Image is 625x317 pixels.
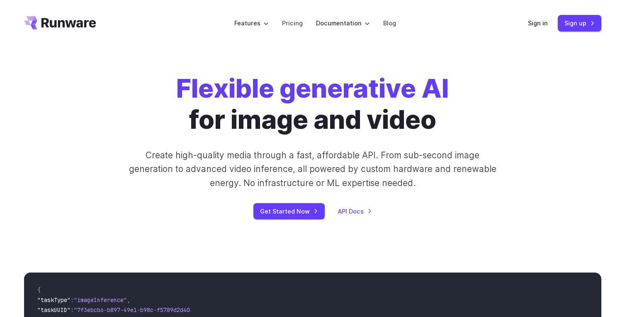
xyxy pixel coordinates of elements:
label: Documentation [316,18,370,28]
span: "taskUUID" [37,306,71,314]
a: Get Started Now [253,203,325,219]
a: Blog [383,18,396,28]
a: Go to / [24,16,96,29]
p: Create high-quality media through a fast, affordable API. From sub-second image generation to adv... [128,148,497,190]
span: "taskType" [37,296,71,304]
span: : [71,296,74,304]
a: Sign in [528,18,548,28]
label: Features [234,18,269,28]
a: API Docs [338,206,372,216]
span: : [71,306,74,314]
h1: for image and video [176,73,449,135]
a: Sign up [558,15,601,31]
strong: Flexible generative AI [176,73,449,104]
span: , [127,296,130,304]
span: "7f3ebcb6-b897-49e1-b98c-f5789d2d40d7" [74,306,200,314]
a: Pricing [282,18,303,28]
span: { [37,286,41,294]
span: "imageInference" [74,296,127,304]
